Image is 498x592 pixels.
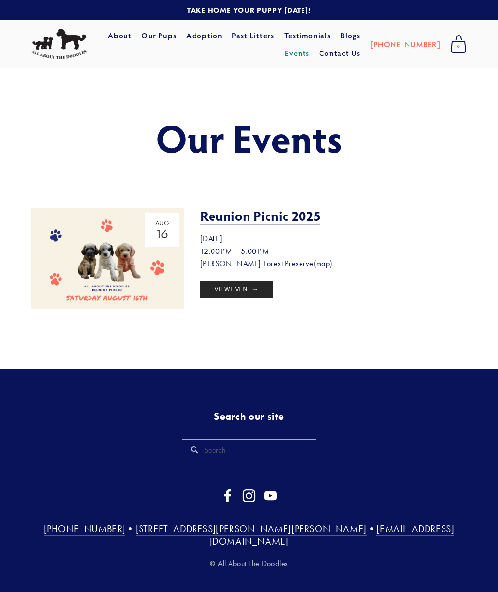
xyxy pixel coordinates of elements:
[136,523,367,536] a: [STREET_ADDRESS][PERSON_NAME][PERSON_NAME]
[148,228,176,241] div: 16
[200,281,273,298] a: View Event →
[340,27,360,44] a: Blogs
[31,29,87,59] img: All About The Doodles
[241,247,268,256] time: 5:00 PM
[142,27,177,44] a: Our Pups
[232,30,274,40] a: Past Litters
[182,439,316,461] input: Search
[31,557,467,570] p: © All About The Doodles
[31,522,467,548] h3: • •
[450,40,467,53] span: 0
[108,27,132,44] a: About
[242,489,256,502] a: Instagram
[148,220,176,227] div: Aug
[264,489,277,502] a: YouTube
[200,234,223,243] time: [DATE]
[200,247,232,256] time: 12:00 PM
[221,489,234,502] a: Facebook
[370,36,441,53] a: [PHONE_NUMBER]
[319,44,360,62] a: Contact Us
[44,523,125,536] a: [PHONE_NUMBER]
[200,207,320,225] a: Reunion Picnic 2025
[31,116,467,159] h1: Our Events
[214,411,284,422] strong: Search our site
[6,208,209,309] img: Reunion Picnic 2025
[445,32,472,56] a: 0 items in cart
[284,27,331,44] a: Testimonials
[314,259,333,268] a: (map)
[200,257,467,270] li: [PERSON_NAME] Forest Preserve
[210,523,455,548] a: [EMAIL_ADDRESS][DOMAIN_NAME]
[186,27,223,44] a: Adoption
[285,44,310,62] a: Events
